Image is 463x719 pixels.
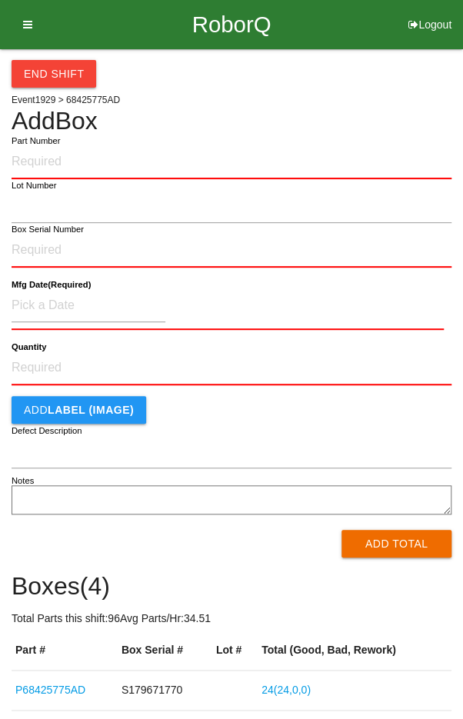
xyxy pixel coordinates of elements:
[261,684,311,696] a: 24(24,0,0)
[12,280,91,290] b: Mfg Date (Required)
[341,530,451,558] button: Add Total
[12,108,451,135] h4: Add Box
[12,135,60,148] label: Part Number
[15,684,85,696] a: P68425775AD
[12,351,451,385] input: Required
[118,671,212,711] td: S179671770
[12,223,84,236] label: Box Serial Number
[12,611,451,627] p: Total Parts this shift: 96 Avg Parts/Hr: 34.51
[12,95,120,105] span: Event 1929 > 68425775AD
[258,631,451,671] th: Total (Good, Bad, Rework)
[12,179,57,192] label: Lot Number
[12,631,118,671] th: Part #
[12,396,146,424] button: AddLABEL (IMAGE)
[12,145,451,179] input: Required
[12,573,451,600] h4: Boxes ( 4 )
[12,60,96,88] button: End Shift
[12,289,165,322] input: Pick a Date
[118,631,212,671] th: Box Serial #
[12,342,46,352] b: Quantity
[48,404,134,416] b: LABEL (IMAGE)
[12,474,34,488] label: Notes
[12,424,82,438] label: Defect Description
[212,631,258,671] th: Lot #
[12,234,451,268] input: Required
